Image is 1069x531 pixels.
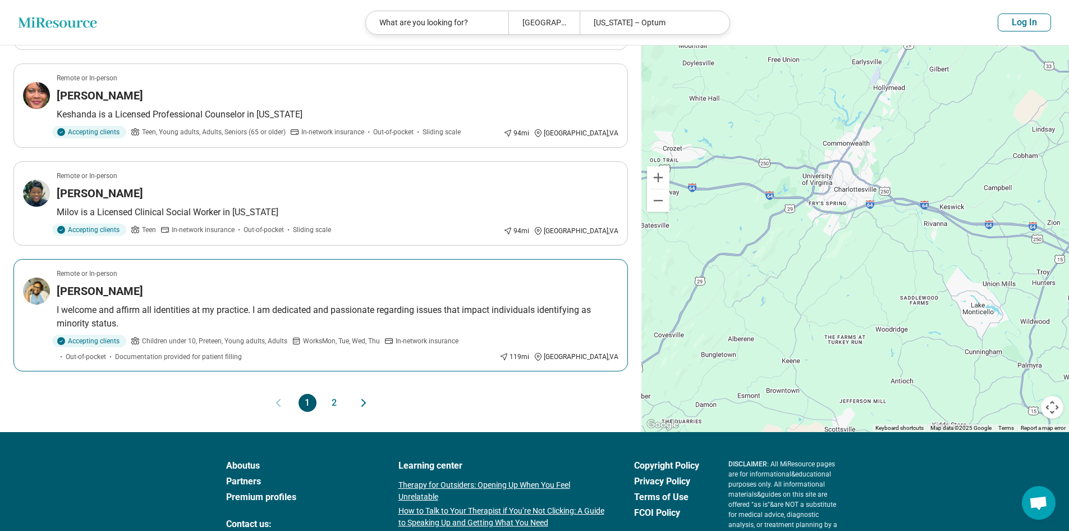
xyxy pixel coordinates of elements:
p: Remote or In-person [57,269,117,279]
button: Zoom out [647,189,669,212]
div: [US_STATE] – Optum [580,11,722,34]
button: Next page [357,394,370,412]
a: Report a map error [1021,425,1066,431]
a: Therapy for Outsiders: Opening Up When You Feel Unrelatable [398,479,605,503]
span: Out-of-pocket [373,127,414,137]
h3: [PERSON_NAME] [57,283,143,299]
div: Accepting clients [52,126,126,138]
a: Aboutus [226,459,369,473]
a: Copyright Policy [634,459,699,473]
div: [GEOGRAPHIC_DATA], [GEOGRAPHIC_DATA] [508,11,580,34]
span: Children under 10, Preteen, Young adults, Adults [142,336,287,346]
span: In-network insurance [301,127,364,137]
p: Milov is a Licensed Clinical Social Worker in [US_STATE] [57,206,618,219]
button: 1 [299,394,316,412]
div: 119 mi [499,352,529,362]
span: DISCLAIMER [728,460,767,468]
div: 94 mi [503,128,529,138]
span: Contact us: [226,518,369,531]
div: [GEOGRAPHIC_DATA] , VA [534,128,618,138]
a: Partners [226,475,369,488]
a: FCOI Policy [634,506,699,520]
button: Map camera controls [1041,396,1063,419]
p: Keshanda is a Licensed Professional Counselor in [US_STATE] [57,108,618,121]
img: Google [644,417,681,432]
span: In-network insurance [172,225,235,235]
div: [GEOGRAPHIC_DATA] , VA [534,226,618,236]
button: Zoom in [647,166,669,189]
span: Documentation provided for patient filling [115,352,242,362]
button: Previous page [272,394,285,412]
a: Premium profiles [226,491,369,504]
h3: [PERSON_NAME] [57,185,143,201]
span: Teen [142,225,156,235]
div: Open chat [1022,486,1056,520]
span: Works Mon, Tue, Wed, Thu [303,336,380,346]
a: How to Talk to Your Therapist if You’re Not Clicking: A Guide to Speaking Up and Getting What You... [398,505,605,529]
a: Learning center [398,459,605,473]
button: 2 [325,394,343,412]
div: Accepting clients [52,224,126,236]
div: [GEOGRAPHIC_DATA] , VA [534,352,618,362]
a: Open this area in Google Maps (opens a new window) [644,417,681,432]
span: Out-of-pocket [244,225,284,235]
div: What are you looking for? [366,11,508,34]
p: I welcome and affirm all identities at my practice. I am dedicated and passionate regarding issue... [57,303,618,330]
a: Terms (opens in new tab) [998,425,1014,431]
div: 94 mi [503,226,529,236]
div: Accepting clients [52,335,126,347]
span: In-network insurance [396,336,458,346]
span: Map data ©2025 Google [930,425,992,431]
p: Remote or In-person [57,73,117,83]
span: Sliding scale [423,127,461,137]
button: Log In [998,13,1051,31]
span: Teen, Young adults, Adults, Seniors (65 or older) [142,127,286,137]
a: Terms of Use [634,491,699,504]
button: Keyboard shortcuts [875,424,924,432]
h3: [PERSON_NAME] [57,88,143,103]
span: Out-of-pocket [66,352,106,362]
p: Remote or In-person [57,171,117,181]
a: Privacy Policy [634,475,699,488]
span: Sliding scale [293,225,331,235]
